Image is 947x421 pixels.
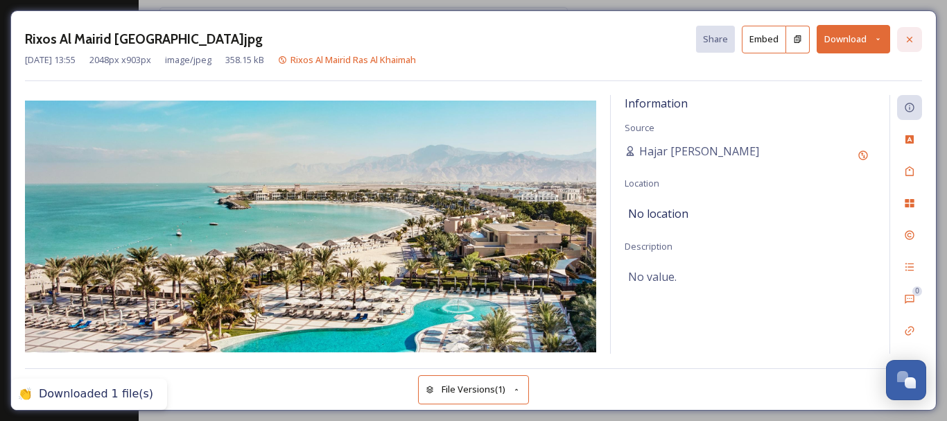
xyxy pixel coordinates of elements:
span: image/jpeg [165,53,211,67]
button: Embed [742,26,786,53]
span: No value. [628,268,677,285]
button: Share [696,26,735,53]
span: [DATE] 13:55 [25,53,76,67]
span: 2048 px x 903 px [89,53,151,67]
button: Download [817,25,890,53]
span: 358.15 kB [225,53,264,67]
span: Information [625,96,688,111]
span: Rixos Al Mairid Ras Al Khaimah [290,53,416,66]
div: 👏 [18,387,32,402]
span: Location [625,177,659,189]
span: No location [628,205,688,222]
button: File Versions(1) [418,375,529,404]
div: 0 [912,286,922,296]
button: Open Chat [886,360,926,400]
span: Source [625,121,654,134]
span: Description [625,240,672,252]
h3: Rixos Al Mairid [GEOGRAPHIC_DATA]jpg [25,29,263,49]
img: 3E798FB4-2FAC-4373-A56E619F4CF2015C.jpg [25,101,596,352]
div: Downloaded 1 file(s) [39,387,153,402]
span: Hajar [PERSON_NAME] [639,143,759,160]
